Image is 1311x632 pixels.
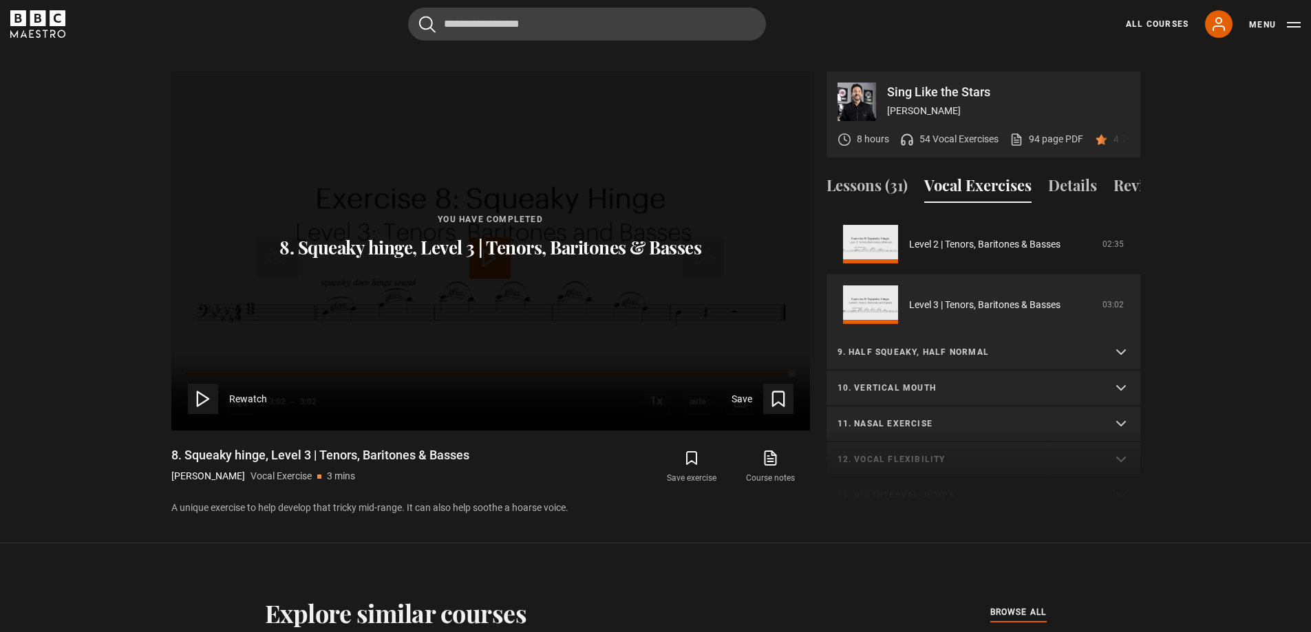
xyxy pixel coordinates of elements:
[327,469,355,483] p: 3 mins
[838,346,1096,358] p: 9. Half squeaky, half normal
[887,86,1129,98] p: Sing Like the Stars
[909,237,1060,252] a: Level 2 | Tenors, Baritones & Basses
[827,371,1140,406] summary: 10. Vertical mouth
[652,447,731,487] button: Save exercise
[1048,174,1097,203] button: Details
[909,298,1060,312] a: Level 3 | Tenors, Baritones & Basses
[990,605,1047,619] span: browse all
[1113,174,1200,203] button: Reviews (60)
[251,469,312,483] p: Vocal Exercise
[171,469,245,483] p: [PERSON_NAME]
[731,447,809,487] a: Course notes
[1249,18,1301,32] button: Toggle navigation
[279,213,701,226] p: You have completed
[732,392,752,406] span: Save
[188,384,267,414] button: Rewatch
[857,132,889,146] p: 8 hours
[1010,132,1083,146] a: 94 page PDF
[419,16,436,33] button: Submit the search query
[827,406,1140,442] summary: 11. Nasal exercise
[171,447,469,464] h1: 8. Squeaky hinge, Level 3 | Tenors, Baritones & Basses
[408,8,766,41] input: Search
[265,598,527,627] h2: Explore similar courses
[171,501,810,515] p: A unique exercise to help develop that tricky mid-range. It can also help soothe a hoarse voice.
[827,335,1140,371] summary: 9. Half squeaky, half normal
[732,384,793,414] button: Save
[279,237,701,259] p: 8. Squeaky hinge, Level 3 | Tenors, Baritones & Basses
[229,392,267,406] span: Rewatch
[919,132,999,146] p: 54 Vocal Exercises
[838,417,1096,430] p: 11. Nasal exercise
[827,174,908,203] button: Lessons (31)
[990,605,1047,620] a: browse all
[887,104,1129,118] p: [PERSON_NAME]
[1126,18,1189,30] a: All Courses
[838,382,1096,394] p: 10. Vertical mouth
[924,174,1032,203] button: Vocal Exercises
[10,10,65,38] svg: BBC Maestro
